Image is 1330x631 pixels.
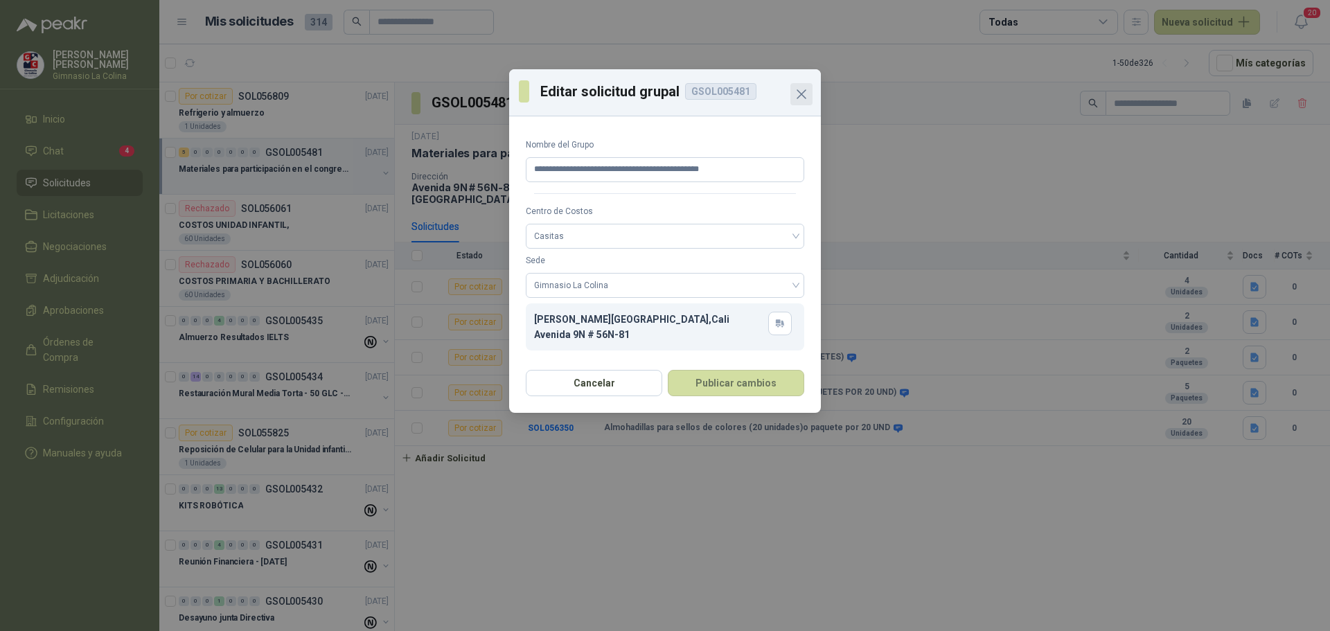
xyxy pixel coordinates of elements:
span: Gimnasio La Colina [534,275,796,296]
p: Editar solicitud grupal [540,81,811,102]
div: GSOL005481 [685,83,756,100]
button: Cancelar [526,370,662,396]
label: Nombre del Grupo [526,139,804,152]
span: Casitas [534,226,796,247]
label: Sede [526,254,804,267]
button: Close [790,83,813,105]
label: Centro de Costos [526,205,804,218]
button: Publicar cambios [668,370,804,396]
div: [PERSON_NAME][GEOGRAPHIC_DATA] , Cali Avenida 9N # 56N-81 [534,312,768,342]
